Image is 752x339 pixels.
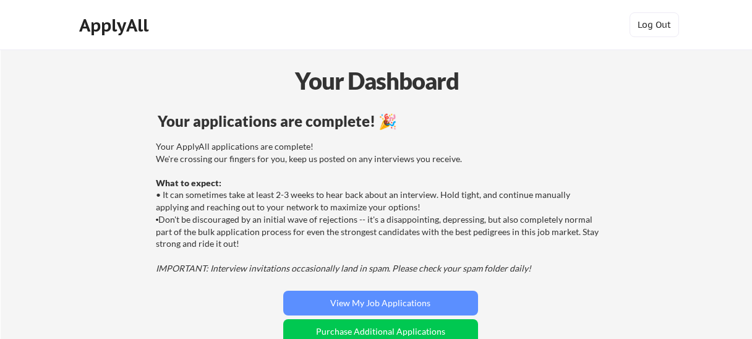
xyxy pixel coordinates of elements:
[156,140,602,274] div: Your ApplyAll applications are complete! We're crossing our fingers for you, keep us posted on an...
[156,263,531,273] em: IMPORTANT: Interview invitations occasionally land in spam. Please check your spam folder daily!
[630,12,679,37] button: Log Out
[283,291,478,315] button: View My Job Applications
[158,114,604,129] div: Your applications are complete! 🎉
[1,63,752,98] div: Your Dashboard
[156,178,221,188] strong: What to expect:
[79,15,152,36] div: ApplyAll
[156,215,159,225] font: •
